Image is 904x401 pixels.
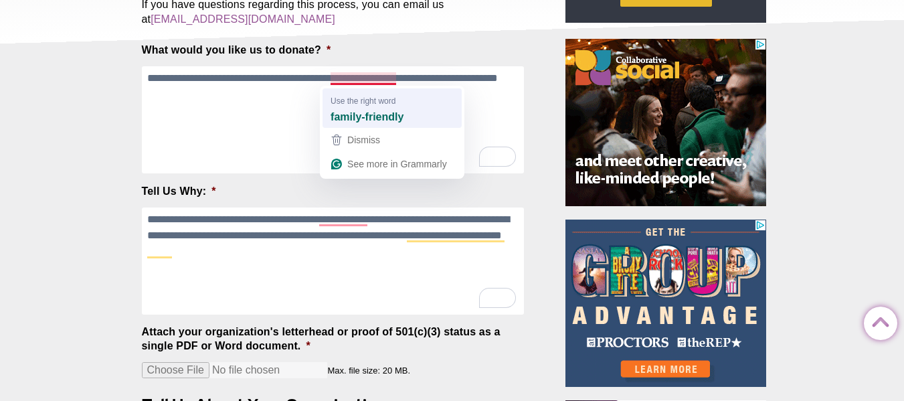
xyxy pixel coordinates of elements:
label: What would you like us to donate? [142,44,331,58]
textarea: To enrich screen reader interactions, please activate Accessibility in Grammarly extension settings [142,66,525,173]
a: Back to Top [864,307,891,334]
iframe: Advertisement [565,220,766,387]
label: Tell Us Why: [142,185,216,199]
textarea: To enrich screen reader interactions, please activate Accessibility in Grammarly extension settings [142,208,525,315]
label: Attach your organization's letterhead or proof of 501(c)(3) status as a single PDF or Word document. [142,325,525,353]
iframe: Advertisement [565,39,766,206]
a: [EMAIL_ADDRESS][DOMAIN_NAME] [151,13,335,25]
span: Max. file size: 20 MB. [327,355,421,376]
